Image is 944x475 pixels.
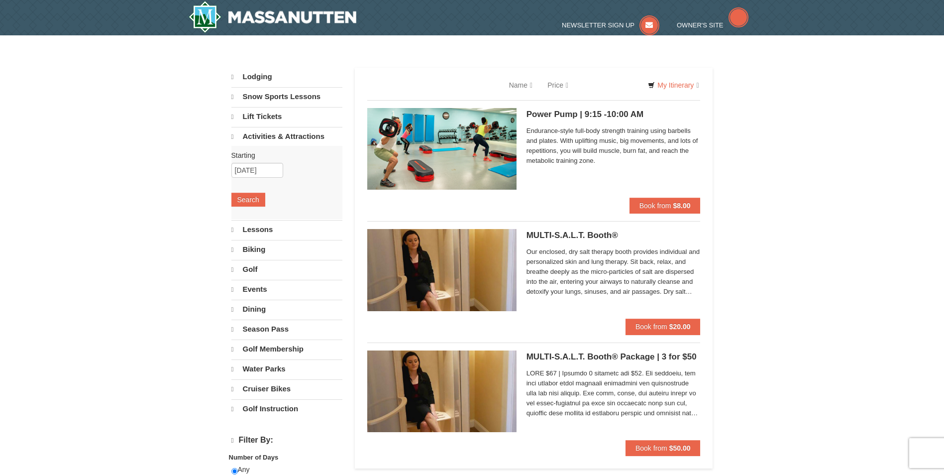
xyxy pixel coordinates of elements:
[189,1,357,33] img: Massanutten Resort Logo
[526,110,701,119] h5: Power Pump | 9:15 -10:00 AM
[526,126,701,166] span: Endurance-style full-body strength training using barbells and plates. With uplifting music, big ...
[639,202,671,210] span: Book from
[562,21,659,29] a: Newsletter Sign Up
[641,78,705,93] a: My Itinerary
[562,21,634,29] span: Newsletter Sign Up
[231,399,342,418] a: Golf Instruction
[231,300,342,319] a: Dining
[231,150,335,160] label: Starting
[526,368,701,418] span: LORE $67 | Ipsumdo 0 sitametc adi $52. Eli seddoeiu, tem inci utlabor etdol magnaali enimadmini v...
[367,229,517,311] img: 6619873-480-72cc3260.jpg
[231,240,342,259] a: Biking
[231,193,265,207] button: Search
[231,68,342,86] a: Lodging
[231,359,342,378] a: Water Parks
[231,220,342,239] a: Lessons
[502,75,540,95] a: Name
[367,351,517,432] img: 6619873-585-86820cc0.jpg
[231,260,342,279] a: Golf
[673,202,690,210] strong: $8.00
[231,436,342,445] h4: Filter By:
[231,320,342,339] a: Season Pass
[677,21,748,29] a: Owner's Site
[540,75,576,95] a: Price
[629,198,701,214] button: Book from $8.00
[626,440,701,456] button: Book from $50.00
[669,444,691,452] strong: $50.00
[677,21,724,29] span: Owner's Site
[635,323,667,331] span: Book from
[189,1,357,33] a: Massanutten Resort
[231,87,342,106] a: Snow Sports Lessons
[526,231,701,240] h5: MULTI-S.A.L.T. Booth®
[229,454,279,461] strong: Number of Days
[626,319,701,335] button: Book from $20.00
[231,340,342,358] a: Golf Membership
[367,108,517,190] img: 6619873-729-39c22307.jpg
[231,127,342,146] a: Activities & Attractions
[526,247,701,297] span: Our enclosed, dry salt therapy booth provides individual and personalized skin and lung therapy. ...
[669,323,691,331] strong: $20.00
[231,107,342,126] a: Lift Tickets
[635,444,667,452] span: Book from
[526,352,701,362] h5: MULTI-S.A.L.T. Booth® Package | 3 for $50
[231,379,342,398] a: Cruiser Bikes
[231,280,342,299] a: Events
